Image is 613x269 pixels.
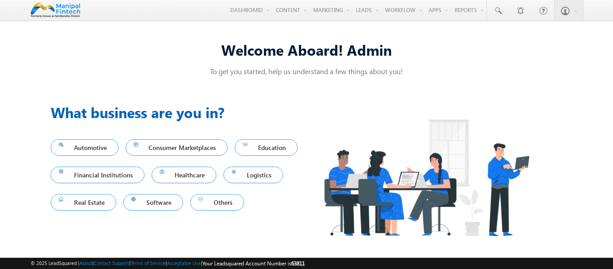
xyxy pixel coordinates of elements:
[306,101,546,254] img: Industry.png
[160,169,209,181] span: Healthcare
[134,141,220,154] span: Consumer Marketplaces
[167,260,201,266] a: Acceptable Use
[31,259,305,268] span: © 2025 LeadSquared | | | | |
[198,196,236,208] span: Others
[79,260,92,266] a: About
[131,196,175,208] span: Software
[51,40,562,59] div: Welcome Aboard! Admin
[59,169,136,181] span: Financial Institutions
[291,260,305,267] span: 63811
[131,260,166,266] a: Terms of Service
[232,169,275,181] span: Logistics
[51,66,562,76] p: To get you started, help us understand a few things about you!
[243,141,289,154] span: Education
[59,196,108,208] span: Real Estate
[94,260,129,266] a: Contact Support
[202,260,305,267] span: Your Leadsquared Account Number is
[59,141,110,154] span: Automotive
[31,2,80,18] img: Custom Logo
[51,101,306,123] h3: What business are you in?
